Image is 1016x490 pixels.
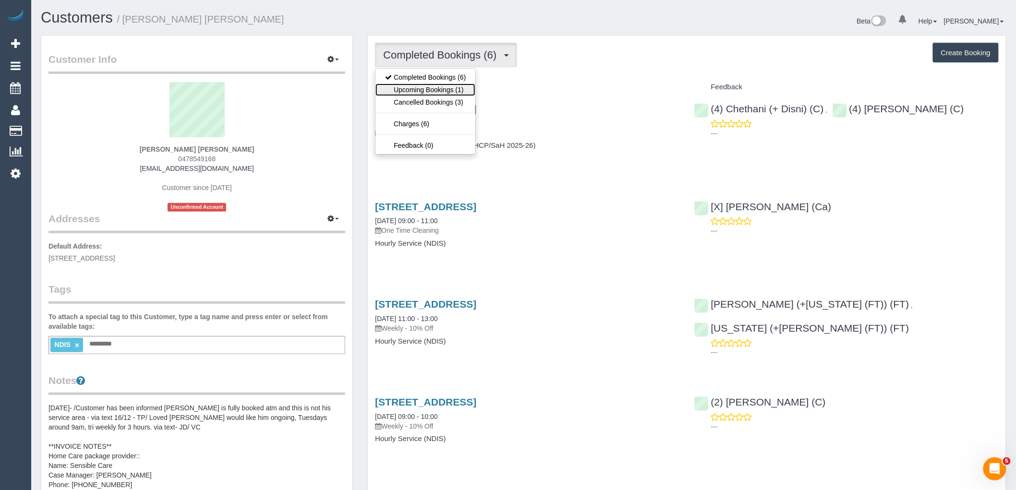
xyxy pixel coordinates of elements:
[694,396,826,407] a: (2) [PERSON_NAME] (C)
[375,84,475,96] a: Upcoming Bookings (1)
[375,315,437,323] a: [DATE] 11:00 - 13:00
[711,129,999,138] p: ---
[911,301,913,309] span: ,
[140,145,254,153] strong: [PERSON_NAME] [PERSON_NAME]
[694,323,909,334] a: [US_STATE] (+[PERSON_NAME] (FT)) (FT)
[162,184,232,191] span: Customer since [DATE]
[48,52,345,74] legend: Customer Info
[857,17,887,25] a: Beta
[933,43,999,63] button: Create Booking
[694,201,832,212] a: [X] [PERSON_NAME] (Ca)
[375,299,476,310] a: [STREET_ADDRESS]
[375,43,517,67] button: Completed Bookings (6)
[48,241,102,251] label: Default Address:
[375,421,679,431] p: Weekly - 10% Off
[711,347,999,357] p: ---
[75,341,79,349] a: ×
[944,17,1004,25] a: [PERSON_NAME]
[1003,457,1011,465] span: 5
[375,323,679,333] p: Weekly - 10% Off
[711,226,999,236] p: ---
[711,422,999,431] p: ---
[871,15,886,28] img: New interface
[6,10,25,23] img: Automaid Logo
[694,103,824,114] a: (4) Chethani (+ Disni) (C)
[375,118,475,130] a: Charges (6)
[375,337,679,346] h4: Hourly Service (NDIS)
[117,14,284,24] small: / [PERSON_NAME] [PERSON_NAME]
[375,239,679,248] h4: Hourly Service (NDIS)
[48,282,345,304] legend: Tags
[375,217,437,225] a: [DATE] 09:00 - 11:00
[48,312,345,331] label: To attach a special tag to this Customer, type a tag name and press enter or select from availabl...
[375,226,679,235] p: One Time Cleaning
[375,413,437,420] a: [DATE] 09:00 - 10:00
[375,96,475,108] a: Cancelled Bookings (3)
[375,128,679,138] p: One Time Cleaning
[375,83,679,91] h4: Service
[375,201,476,212] a: [STREET_ADDRESS]
[383,49,501,61] span: Completed Bookings (6)
[41,9,113,26] a: Customers
[833,103,964,114] a: (4) [PERSON_NAME] (C)
[168,203,226,211] span: Unconfirmed Account
[375,139,475,152] a: Feedback (0)
[694,299,909,310] a: [PERSON_NAME] (+[US_STATE] (FT)) (FT)
[375,142,679,150] h4: Hourly Service - $57.27+GST (HCP/SaH 2025-26)
[48,254,115,262] span: [STREET_ADDRESS]
[48,373,345,395] legend: Notes
[375,435,679,443] h4: Hourly Service (NDIS)
[140,165,254,172] a: [EMAIL_ADDRESS][DOMAIN_NAME]
[694,83,999,91] h4: Feedback
[178,155,216,163] span: 0478549168
[826,106,828,114] span: ,
[983,457,1006,480] iframe: Intercom live chat
[919,17,937,25] a: Help
[54,341,70,348] span: NDIS
[375,396,476,407] a: [STREET_ADDRESS]
[375,71,475,84] a: Completed Bookings (6)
